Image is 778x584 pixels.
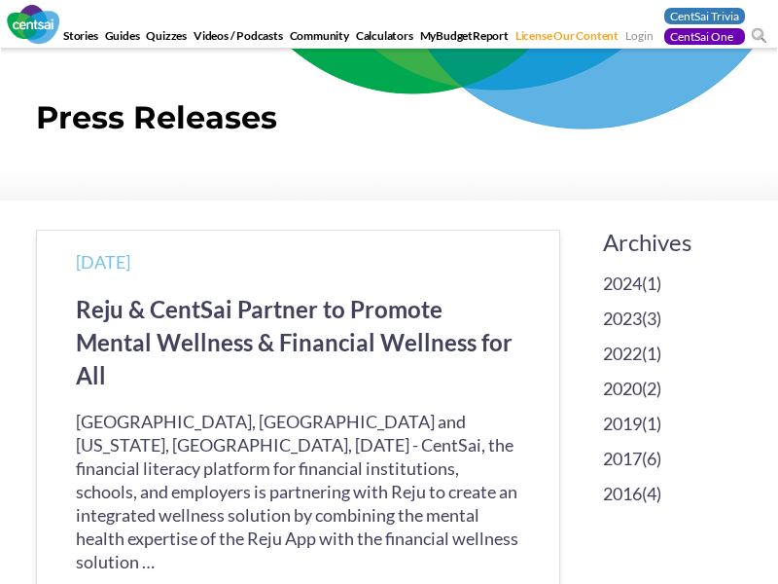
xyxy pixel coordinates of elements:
a: Login [625,28,654,47]
a: 2023 [603,306,642,331]
a: Community [288,28,351,49]
a: 2024 [603,271,642,296]
a: 2022 [603,341,642,366]
a: 2017 [603,446,642,471]
li: (1) [603,341,743,366]
a: CentSai One [664,28,745,45]
a: MyBudgetReport [418,28,511,49]
a: Quizzes [144,28,189,49]
li: (1) [603,411,743,436]
a: 2016 [603,481,642,506]
li: (4) [603,481,743,506]
time: [DATE] [76,251,130,273]
li: (3) [603,306,743,331]
a: CentSai Trivia [664,8,745,24]
h3: Archives [603,230,743,255]
a: Stories [61,28,100,49]
img: CentSai [7,5,59,44]
a: License Our Content [513,28,620,49]
li: (1) [603,271,743,296]
a: Guides [103,28,142,49]
h1: Press Releases [36,99,742,145]
a: Videos / Podcasts [192,28,285,49]
p: [GEOGRAPHIC_DATA], [GEOGRAPHIC_DATA] and [US_STATE], [GEOGRAPHIC_DATA], [DATE] - CentSai, the fin... [76,410,520,573]
li: (6) [603,446,743,471]
a: Calculators [354,28,415,49]
a: 2019 [603,411,642,436]
a: Reju & CentSai Partner to Promote Mental Wellness & Financial Wellness for All [76,295,513,390]
a: 2020 [603,376,642,401]
li: (2) [603,376,743,401]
